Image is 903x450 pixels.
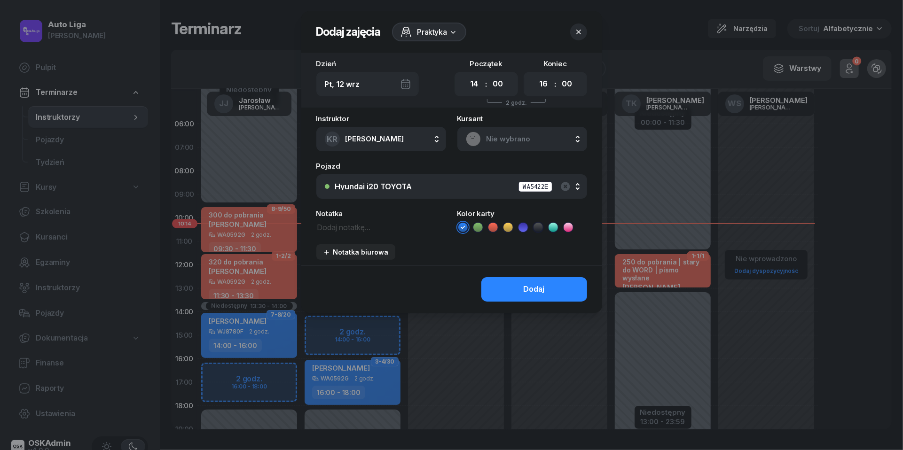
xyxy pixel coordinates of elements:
button: Notatka biurowa [316,244,395,260]
h2: Dodaj zajęcia [316,24,381,39]
button: KR[PERSON_NAME] [316,127,446,151]
span: Praktyka [417,26,447,38]
span: KR [327,135,338,143]
div: : [485,78,487,90]
button: Dodaj [481,277,587,302]
div: : [554,78,556,90]
span: Nie wybrano [487,133,579,145]
span: [PERSON_NAME] [345,134,404,143]
div: WA5422E [518,181,552,192]
div: Dodaj [524,283,545,295]
button: Hyundai i20 TOYOTAWA5422E [316,174,587,199]
div: Notatka biurowa [323,248,389,256]
div: Hyundai i20 TOYOTA [335,183,412,190]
